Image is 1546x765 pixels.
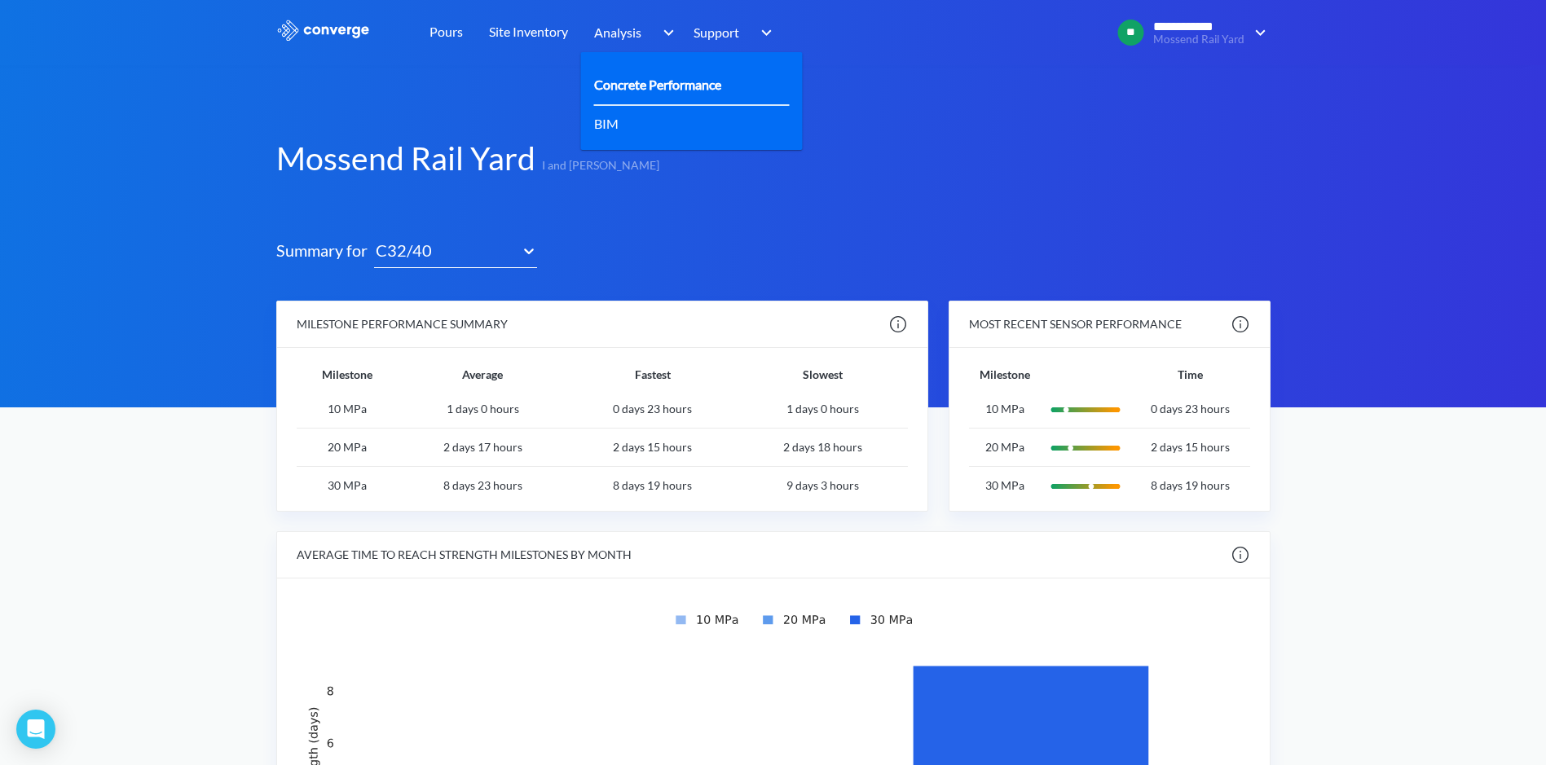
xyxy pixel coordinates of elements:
[567,467,738,504] td: 8 days 19 hours
[276,238,374,268] span: Summary for
[297,348,398,390] th: Milestone
[969,348,1040,390] th: Milestone
[297,390,398,428] td: 10 MPa
[1130,429,1250,467] td: 2 days 15 hours
[297,467,398,504] td: 30 MPa
[297,546,632,564] div: AVERAGE TIME TO REACH STRENGTH MILESTONES BY MONTH
[652,23,678,42] img: downArrow.svg
[276,20,371,41] img: logo_ewhite.svg
[1153,33,1244,46] span: Mossend Rail Yard
[751,23,777,42] img: downArrow.svg
[888,314,908,334] img: info.svg
[1130,348,1250,390] th: Time
[567,429,738,467] td: 2 days 15 hours
[969,467,1040,504] td: 30 MPa
[594,113,619,134] a: BIM
[969,390,1040,428] td: 10 MPa
[567,390,738,428] td: 0 days 23 hours
[738,348,908,390] th: Slowest
[594,22,641,42] span: Analysis
[374,238,514,263] div: C32/40
[1041,472,1130,501] img: svg+xml;base64,PD94bWwgdmVyc2lvbj0iMS4wIiBlbmNvZGluZz0idXRmLTgiIHN0YW5kYWxvbmU9Im5vIj8+CjwhRE9DVF...
[16,710,55,749] div: Open Intercom Messenger
[1130,467,1250,504] td: 8 days 19 hours
[297,315,508,333] div: MILESTONE PERFORMANCE SUMMARY
[567,348,738,390] th: Fastest
[1244,23,1271,42] img: downArrow.svg
[297,429,398,467] td: 20 MPa
[398,467,568,504] td: 8 days 23 hours
[1041,395,1130,424] img: svg+xml;base64,PD94bWwgdmVyc2lvbj0iMS4wIiBlbmNvZGluZz0idXRmLTgiIHN0YW5kYWxvbmU9Im5vIj8+CjwhRE9DVF...
[969,429,1040,467] td: 20 MPa
[738,429,908,467] td: 2 days 18 hours
[1130,390,1250,428] td: 0 days 23 hours
[1231,545,1250,565] img: info.svg
[594,74,721,95] a: Concrete Performance
[398,348,568,390] th: Average
[398,390,568,428] td: 1 days 0 hours
[969,315,1182,333] div: MOST RECENT SENSOR PERFORMANCE
[1041,433,1130,463] img: svg+xml;base64,PD94bWwgdmVyc2lvbj0iMS4wIiBlbmNvZGluZz0idXRmLTgiIHN0YW5kYWxvbmU9Im5vIj8+CjwhRE9DVF...
[535,156,659,179] span: I and [PERSON_NAME]
[398,429,568,467] td: 2 days 17 hours
[276,137,535,179] h1: Mossend Rail Yard
[1231,314,1250,334] img: info.svg
[738,467,908,504] td: 9 days 3 hours
[694,22,739,42] span: Support
[738,390,908,428] td: 1 days 0 hours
